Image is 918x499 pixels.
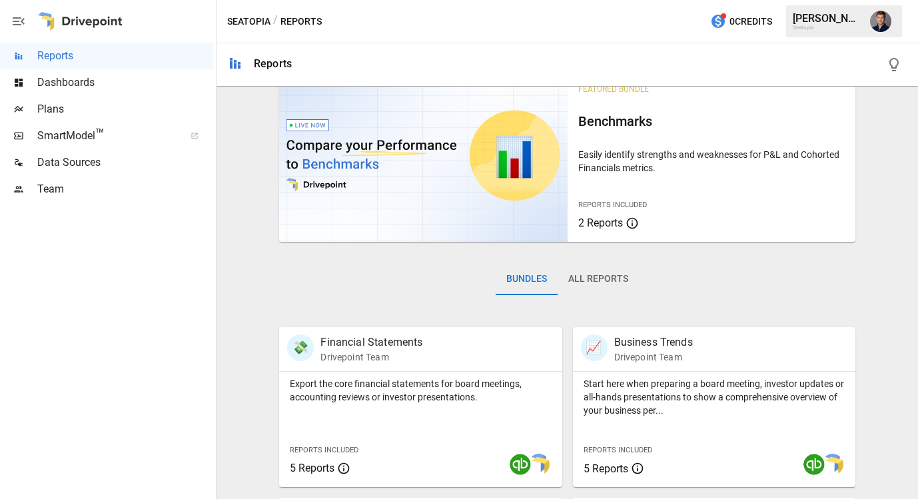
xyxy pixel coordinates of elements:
span: Reports Included [578,201,647,209]
div: Reports [254,57,292,70]
span: Dashboards [37,75,213,91]
button: Clark Kissiah [862,3,899,40]
div: Seatopia [793,25,862,31]
img: smart model [528,454,550,475]
span: 5 Reports [584,462,628,475]
span: 0 Credits [729,13,772,30]
span: 2 Reports [578,217,623,229]
span: 5 Reports [290,462,334,474]
p: Drivepoint Team [320,350,422,364]
h6: Benchmarks [578,111,845,132]
span: Reports Included [584,446,652,454]
span: Reports Included [290,446,358,454]
button: All Reports [558,263,639,295]
img: smart model [822,454,843,475]
div: 💸 [287,334,314,361]
p: Financial Statements [320,334,422,350]
p: Drivepoint Team [614,350,693,364]
img: Clark Kissiah [870,11,891,32]
span: Team [37,181,213,197]
button: Seatopia [227,13,270,30]
p: Export the core financial statements for board meetings, accounting reviews or investor presentat... [290,377,551,404]
div: / [273,13,278,30]
span: Featured Bundle [578,85,649,94]
span: Data Sources [37,155,213,171]
span: Plans [37,101,213,117]
img: quickbooks [510,454,531,475]
p: Start here when preparing a board meeting, investor updates or all-hands presentations to show a ... [584,377,845,417]
p: Business Trends [614,334,693,350]
span: ™ [95,126,105,143]
img: quickbooks [803,454,825,475]
span: Reports [37,48,213,64]
img: video thumbnail [279,69,567,242]
button: 0Credits [705,9,777,34]
div: [PERSON_NAME] [793,12,862,25]
p: Easily identify strengths and weaknesses for P&L and Cohorted Financials metrics. [578,148,845,175]
div: 📈 [581,334,608,361]
span: SmartModel [37,128,176,144]
button: Bundles [496,263,558,295]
